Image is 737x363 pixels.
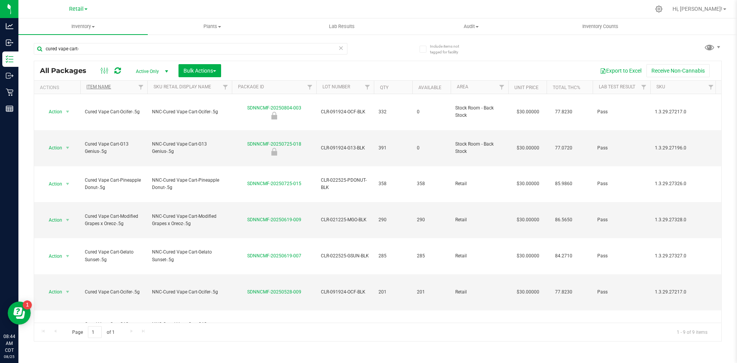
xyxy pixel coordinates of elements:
span: select [63,106,73,117]
a: Qty [380,85,388,90]
span: CLR-091924-G13-BLK [321,144,369,152]
a: Filter [638,81,650,94]
span: 358 [378,180,408,187]
a: SDNNCMF-20250619-009 [247,217,301,222]
span: CLR-021225-MGO-BLK [321,216,369,224]
span: Lab Results [319,23,365,30]
span: 1.3.29.27326.0 [655,180,713,187]
span: NNC-Cured Vape Cart-G13 Genius-.5g [152,321,227,335]
span: Action [42,106,63,117]
span: Retail [69,6,84,12]
a: Inventory Counts [536,18,665,35]
span: Stock Room - Back Stock [455,104,504,119]
div: Manage settings [654,5,664,13]
span: CLR-022525-PDONUT-BLK [321,177,369,191]
a: SDNNCMF-20250804-003 [247,105,301,111]
span: Pass [597,144,646,152]
span: 85.9860 [551,178,576,189]
span: Cured Vape Cart-Ocifer-.5g [85,108,143,116]
a: Audit [407,18,536,35]
span: 1.3.29.27327.0 [655,252,713,260]
a: Filter [219,81,232,94]
span: Clear [338,43,344,53]
a: Lab Test Result [599,84,635,90]
span: Page of 1 [66,326,121,338]
span: Retail [455,288,504,296]
span: NNC-Cured Vape Cart-G13 Genius-.5g [152,141,227,155]
span: Pass [597,108,646,116]
span: NNC-Cured Vape Cart-Modified Grapes x Oreoz-.5g [152,213,227,227]
span: Cured Vape Cart-Pineapple Donut-.5g [85,177,143,191]
span: 285 [378,252,408,260]
span: Audit [407,23,535,30]
a: Item Name [86,84,111,90]
span: 391 [378,144,408,152]
span: 201 [417,288,446,296]
span: Action [42,287,63,297]
inline-svg: Reports [6,105,13,113]
span: All Packages [40,66,94,75]
a: Area [457,84,468,90]
span: Cured Vape Cart-Gelato Sunset-.5g [85,249,143,263]
inline-svg: Analytics [6,22,13,30]
span: 77.8230 [551,287,576,298]
span: Cured Vape Cart-G13 Genius-.5g [85,141,143,155]
span: NNC-Cured Vape Cart-Gelato Sunset-.5g [152,249,227,263]
button: Receive Non-Cannabis [646,64,710,77]
span: select [63,143,73,153]
span: 290 [378,216,408,224]
span: Action [42,179,63,189]
p: 08:44 AM CDT [3,333,15,354]
span: Pass [597,288,646,296]
a: Package ID [238,84,264,90]
span: Hi, [PERSON_NAME]! [673,6,722,12]
p: 08/25 [3,354,15,360]
a: Filter [361,81,374,94]
span: 1 - 9 of 9 items [671,326,714,338]
a: SKU Retail Display Name [154,84,211,90]
a: Unit Price [514,85,539,90]
a: Available [418,85,441,90]
a: SDNNCMF-20250725-018 [247,141,301,147]
div: Newly Received [231,112,317,119]
span: $30.00000 [513,106,543,118]
span: Stock Room - Back Stock [455,141,504,155]
a: Filter [135,81,147,94]
span: Cured Vape Cart-Ocifer-.5g [85,288,143,296]
span: 290 [417,216,446,224]
span: NNC-Cured Vape Cart-Pineapple Donut-.5g [152,177,227,191]
a: Filter [496,81,508,94]
button: Export to Excel [595,64,646,77]
span: 201 [378,288,408,296]
span: $30.00000 [513,214,543,225]
span: Pass [597,180,646,187]
span: select [63,179,73,189]
span: CLR-091924-OCF-BLK [321,288,369,296]
inline-svg: Inbound [6,39,13,46]
span: 1.3.29.27328.0 [655,216,713,224]
span: 77.0720 [551,143,576,154]
button: Bulk Actions [178,64,221,77]
a: Filter [304,81,316,94]
span: CLR-022525-GSUN-BLK [321,252,369,260]
span: Retail [455,252,504,260]
span: 86.5650 [551,214,576,225]
inline-svg: Outbound [6,72,13,80]
span: $30.00000 [513,250,543,262]
a: SDNNCMF-20250528-009 [247,289,301,295]
inline-svg: Inventory [6,55,13,63]
span: Plants [148,23,277,30]
a: Plants [148,18,277,35]
span: Retail [455,180,504,187]
span: 358 [417,180,446,187]
a: SDNNCMF-20250619-007 [247,253,301,259]
span: Cured Vape Cart-G13 Genius-.5g [85,321,143,335]
a: Lab Results [277,18,407,35]
div: Actions [40,85,77,90]
a: Total THC% [553,85,580,90]
iframe: Resource center [8,302,31,325]
span: CLR-091924-OCF-BLK [321,108,369,116]
span: 285 [417,252,446,260]
span: Include items not tagged for facility [430,43,468,55]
